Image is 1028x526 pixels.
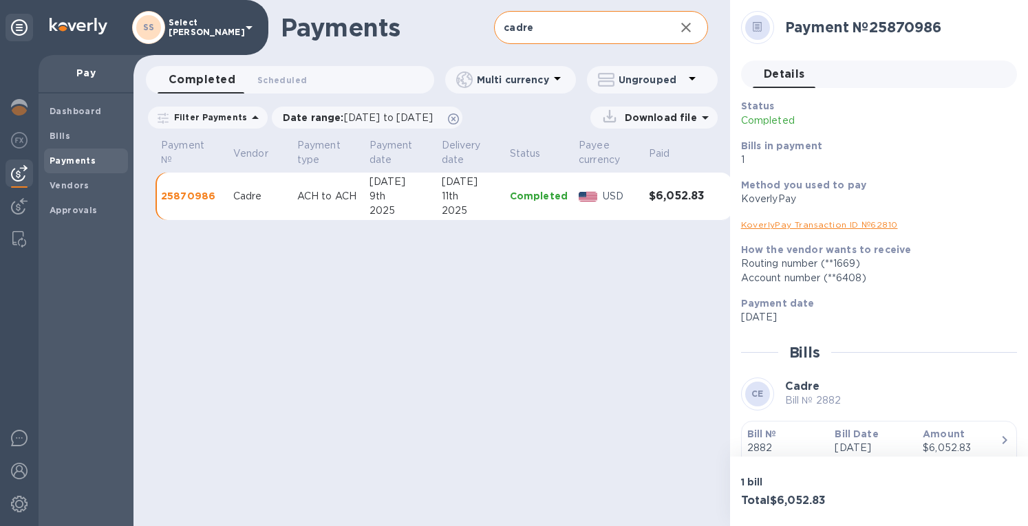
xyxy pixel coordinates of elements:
span: Payment date [370,138,431,167]
p: 1 [741,153,1006,167]
img: Foreign exchange [11,132,28,149]
div: 11th [442,189,499,204]
b: Payments [50,155,96,166]
b: Bill № [747,428,777,439]
h2: Bills [789,344,820,361]
p: Filter Payments [169,111,247,123]
p: Completed [741,113,918,128]
span: Payee currency [579,138,638,167]
p: Download file [619,111,697,124]
div: [DATE] [370,175,431,189]
p: Paid [649,146,670,161]
div: 2025 [442,204,499,218]
button: Bill №2882Bill Date[DATE]Amount$6,052.83 [741,421,1017,468]
span: Completed [169,70,235,89]
b: Method you used to pay [741,179,866,190]
p: Multi currency [477,73,549,87]
p: Completed [510,189,568,203]
b: Approvals [50,205,98,215]
p: Status [510,146,541,161]
span: Details [764,65,805,84]
a: KoverlyPay Transaction ID № 62810 [741,219,898,230]
span: Vendor [233,146,286,161]
b: CE [751,388,764,399]
p: Ungrouped [619,73,684,87]
p: [DATE] [741,310,1006,325]
div: 9th [370,189,431,204]
p: Select [PERSON_NAME] [169,18,237,37]
div: 2025 [370,204,431,218]
b: Bill Date [835,428,878,439]
div: Cadre [233,189,286,204]
h1: Payments [281,13,494,42]
img: USD [579,192,597,201]
p: Date range : [283,111,440,124]
div: $6,052.83 [923,441,1000,455]
p: Payment type [297,138,341,167]
b: SS [143,22,155,32]
p: Bill № 2882 [785,393,841,408]
b: Amount [923,428,965,439]
h3: Total $6,052.83 [741,494,874,507]
p: 1 bill [741,475,874,489]
b: How the vendor wants to receive [741,244,912,255]
span: Status [510,146,559,161]
b: Vendors [50,180,89,190]
b: Status [741,100,775,111]
span: [DATE] to [DATE] [344,112,433,123]
div: Routing number (**1669) [741,256,1006,271]
p: Vendor [233,146,268,161]
p: Payment № [161,138,204,167]
p: Payment date [370,138,413,167]
p: Pay [50,66,122,80]
b: Dashboard [50,106,102,116]
span: Scheduled [257,73,307,87]
span: Payment № [161,138,222,167]
b: Bills in payment [741,140,822,151]
p: USD [603,189,638,204]
h3: $6,052.83 [649,190,705,203]
div: Account number (**6408) [741,271,1006,285]
b: Payment date [741,298,815,309]
b: Bills [50,131,70,141]
p: 25870986 [161,189,222,203]
div: KoverlyPay [741,192,1006,206]
b: Cadre [785,380,820,393]
p: Delivery date [442,138,481,167]
span: Delivery date [442,138,499,167]
span: Payment type [297,138,358,167]
span: Paid [649,146,688,161]
p: 2882 [747,441,824,455]
h2: Payment № 25870986 [785,19,1006,36]
div: Date range:[DATE] to [DATE] [272,107,462,129]
p: ACH to ACH [297,189,358,204]
img: Logo [50,18,107,34]
p: Payee currency [579,138,620,167]
p: [DATE] [835,441,912,455]
div: [DATE] [442,175,499,189]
